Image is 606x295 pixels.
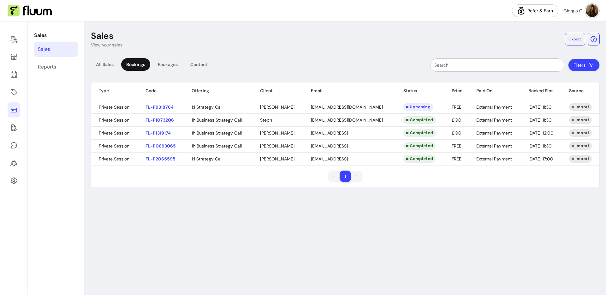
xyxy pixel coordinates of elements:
[91,30,114,42] p: Sales
[192,143,242,149] span: 1h Business Strategy Call
[192,156,223,162] span: 1:1 Strategy Call
[8,155,20,171] a: Clients
[91,58,119,71] div: All Sales
[8,67,20,82] a: Calendar
[569,116,592,124] div: Import
[528,156,553,162] span: [DATE] 17:00
[476,156,512,162] span: External Payment
[99,156,129,162] span: Private Session
[340,171,351,182] li: pagination item 1 active
[569,155,592,163] div: Import
[561,82,599,99] th: Source
[8,120,20,135] a: Forms
[444,82,469,99] th: Price
[121,58,150,71] div: Bookings
[99,104,129,110] span: Private Session
[260,117,272,123] span: Steph
[563,4,598,17] button: avatarGiorgia C.
[325,167,365,185] nav: pagination navigation
[452,117,461,123] span: £190
[476,104,512,110] span: External Payment
[99,117,129,123] span: Private Session
[528,130,554,136] span: [DATE] 12:00
[146,143,181,149] p: FL-P0693065
[403,155,436,163] div: Completed
[434,62,560,68] input: Search
[8,32,20,47] a: Home
[153,58,183,71] div: Packages
[569,103,592,111] div: Import
[528,117,552,123] span: [DATE] 11:30
[586,4,598,17] img: avatar
[403,142,436,150] div: Completed
[146,104,181,110] p: FL-P9318764
[528,104,552,110] span: [DATE] 11:30
[146,117,181,123] p: FL-P1073206
[8,5,52,17] img: Fluum Logo
[569,142,592,150] div: Import
[260,104,294,110] span: [PERSON_NAME]
[91,82,138,99] th: Type
[8,138,20,153] a: My Messages
[8,102,20,117] a: Sales
[528,143,552,149] span: [DATE] 11:30
[146,130,181,136] p: FL-P1319174
[34,42,78,57] a: Sales
[452,130,461,136] span: £190
[99,143,129,149] span: Private Session
[311,130,348,136] span: [EMAIL_ADDRESS]
[403,103,433,111] div: Upcoming
[99,130,129,136] span: Private Session
[184,82,252,99] th: Offering
[8,173,20,188] a: Settings
[476,143,512,149] span: External Payment
[38,63,56,71] div: Reports
[311,143,348,149] span: [EMAIL_ADDRESS]
[476,130,512,136] span: External Payment
[512,4,558,17] a: Refer & Earn
[303,82,396,99] th: Email
[563,8,583,14] span: Giorgia C.
[8,85,20,100] a: Offerings
[521,82,561,99] th: Booked Slot
[260,156,294,162] span: [PERSON_NAME]
[311,156,348,162] span: [EMAIL_ADDRESS]
[192,130,242,136] span: 1h Business Strategy Call
[252,82,303,99] th: Client
[565,33,585,45] button: Export
[192,117,242,123] span: 1h Business Strategy Call
[260,130,294,136] span: [PERSON_NAME]
[311,117,383,123] span: [EMAIL_ADDRESS][DOMAIN_NAME]
[403,116,436,124] div: Completed
[8,49,20,64] a: Storefront
[569,129,592,137] div: Import
[452,143,461,149] span: FREE
[469,82,521,99] th: Paid On
[34,59,78,75] a: Reports
[396,82,444,99] th: Status
[185,58,212,71] div: Content
[311,104,383,110] span: [EMAIL_ADDRESS][DOMAIN_NAME]
[138,82,184,99] th: Code
[38,45,50,53] div: Sales
[146,156,181,162] p: FL-P2065595
[476,117,512,123] span: External Payment
[260,143,294,149] span: [PERSON_NAME]
[452,104,461,110] span: FREE
[568,59,600,71] button: Filters
[452,156,461,162] span: FREE
[34,32,78,39] p: Sales
[192,104,223,110] span: 1:1 Strategy Call
[403,129,436,137] div: Completed
[91,42,122,48] p: View your sales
